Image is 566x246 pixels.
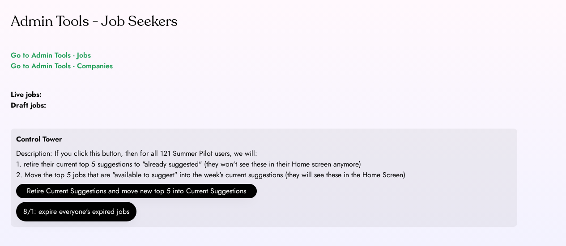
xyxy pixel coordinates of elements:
[16,202,136,221] button: 8/1: expire everyone's expired jobs
[16,184,257,198] button: Retire Current Suggestions and move new top 5 into Current Suggestions
[11,61,113,71] a: Go to Admin Tools - Companies
[16,148,405,180] div: Description: If you click this button, then for all 121 Summer Pilot users, we will: 1. retire th...
[16,134,62,145] div: Control Tower
[11,11,178,32] div: Admin Tools - Job Seekers
[11,89,42,100] strong: Live jobs:
[11,100,46,110] strong: Draft jobs:
[11,50,91,61] a: Go to Admin Tools - Jobs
